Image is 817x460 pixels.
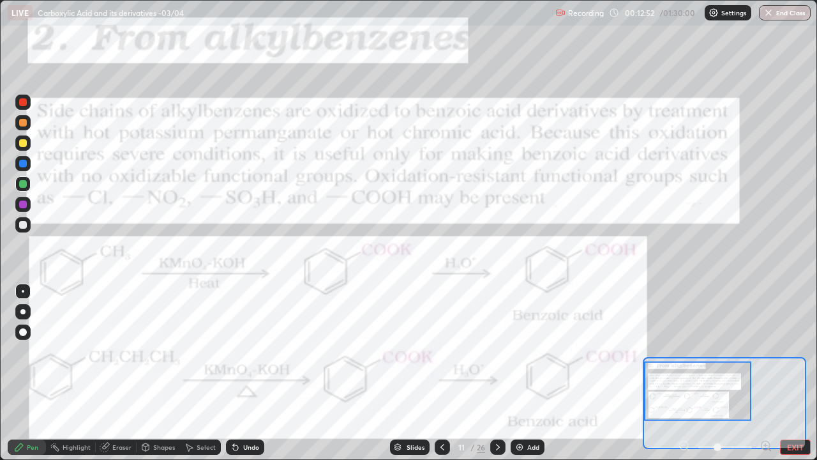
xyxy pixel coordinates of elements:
div: Slides [407,444,424,450]
div: 11 [455,443,468,451]
img: class-settings-icons [708,8,719,18]
img: recording.375f2c34.svg [555,8,566,18]
p: Settings [721,10,746,16]
div: / [470,443,474,451]
div: Add [527,444,539,450]
button: EXIT [780,440,811,455]
div: Eraser [112,444,131,450]
img: add-slide-button [514,442,525,452]
img: end-class-cross [763,8,774,18]
div: 26 [477,441,485,453]
div: Highlight [63,444,91,450]
div: Undo [243,444,259,450]
button: End Class [759,5,811,20]
div: Pen [27,444,38,450]
p: Recording [568,8,604,18]
p: LIVE [11,8,29,18]
div: Select [197,444,216,450]
div: Shapes [153,444,175,450]
p: Carboxylic Acid and its derivatives -03/04 [38,8,184,18]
